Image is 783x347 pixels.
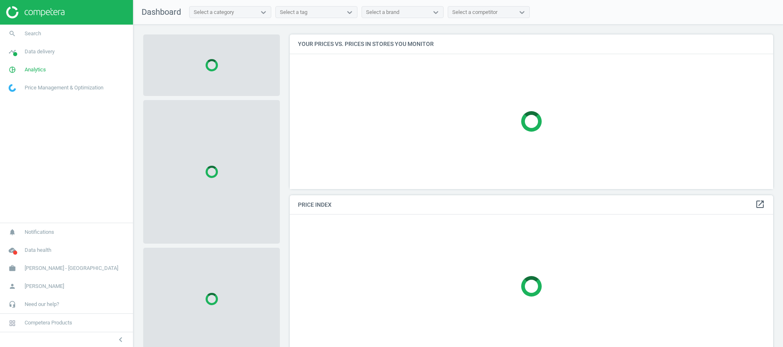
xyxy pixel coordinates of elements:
[290,195,773,215] h4: Price Index
[25,30,41,37] span: Search
[5,242,20,258] i: cloud_done
[116,335,126,345] i: chevron_left
[25,66,46,73] span: Analytics
[5,26,20,41] i: search
[280,9,307,16] div: Select a tag
[6,6,64,18] img: ajHJNr6hYgQAAAAASUVORK5CYII=
[5,224,20,240] i: notifications
[9,84,16,92] img: wGWNvw8QSZomAAAAABJRU5ErkJggg==
[366,9,399,16] div: Select a brand
[194,9,234,16] div: Select a category
[25,283,64,290] span: [PERSON_NAME]
[5,260,20,276] i: work
[5,62,20,78] i: pie_chart_outlined
[25,265,118,272] span: [PERSON_NAME] - [GEOGRAPHIC_DATA]
[452,9,497,16] div: Select a competitor
[290,34,773,54] h4: Your prices vs. prices in stores you monitor
[5,297,20,312] i: headset_mic
[5,44,20,59] i: timeline
[25,247,51,254] span: Data health
[25,84,103,91] span: Price Management & Optimization
[110,334,131,345] button: chevron_left
[755,199,765,210] a: open_in_new
[755,199,765,209] i: open_in_new
[25,48,55,55] span: Data delivery
[142,7,181,17] span: Dashboard
[25,301,59,308] span: Need our help?
[25,319,72,326] span: Competera Products
[5,279,20,294] i: person
[25,228,54,236] span: Notifications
